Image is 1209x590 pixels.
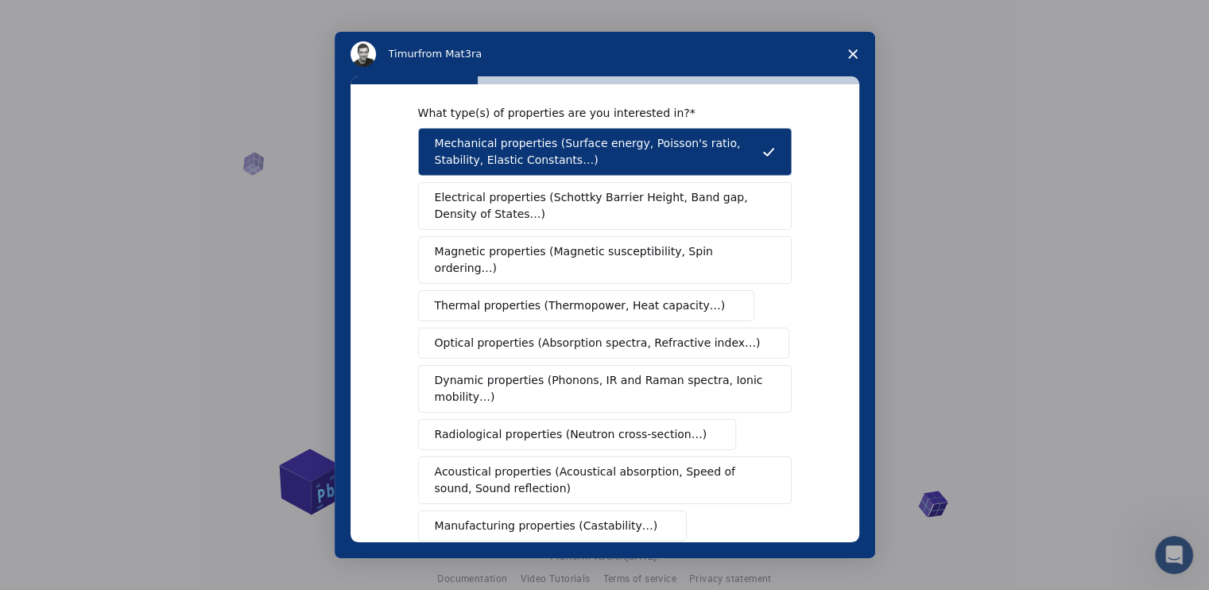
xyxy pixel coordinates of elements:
span: Close survey [831,32,875,76]
span: Manufacturing properties (Castability…) [435,518,658,534]
span: Acoustical properties (Acoustical absorption, Speed of sound, Sound reflection) [435,464,765,497]
span: Magnetic properties (Magnetic susceptibility, Spin ordering…) [435,243,763,277]
button: Manufacturing properties (Castability…) [418,510,688,541]
button: Mechanical properties (Surface energy, Poisson's ratio, Stability, Elastic Constants…) [418,128,792,176]
button: Dynamic properties (Phonons, IR and Raman spectra, Ionic mobility…) [418,365,792,413]
span: Optical properties (Absorption spectra, Refractive index…) [435,335,761,351]
span: Radiological properties (Neutron cross-section…) [435,426,707,443]
span: Mechanical properties (Surface energy, Poisson's ratio, Stability, Elastic Constants…) [435,135,762,169]
button: Thermal properties (Thermopower, Heat capacity…) [418,290,755,321]
button: Optical properties (Absorption spectra, Refractive index…) [418,328,790,359]
span: Dynamic properties (Phonons, IR and Raman spectra, Ionic mobility…) [435,372,765,406]
button: Acoustical properties (Acoustical absorption, Speed of sound, Sound reflection) [418,456,792,504]
span: Timur [389,48,418,60]
span: from Mat3ra [418,48,482,60]
button: Radiological properties (Neutron cross-section…) [418,419,737,450]
span: Electrical properties (Schottky Barrier Height, Band gap, Density of States…) [435,189,765,223]
button: Electrical properties (Schottky Barrier Height, Band gap, Density of States…) [418,182,792,230]
button: Magnetic properties (Magnetic susceptibility, Spin ordering…) [418,236,792,284]
img: Profile image for Timur [351,41,376,67]
div: What type(s) of properties are you interested in? [418,106,768,120]
span: Support [32,11,89,25]
span: Thermal properties (Thermopower, Heat capacity…) [435,297,726,314]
